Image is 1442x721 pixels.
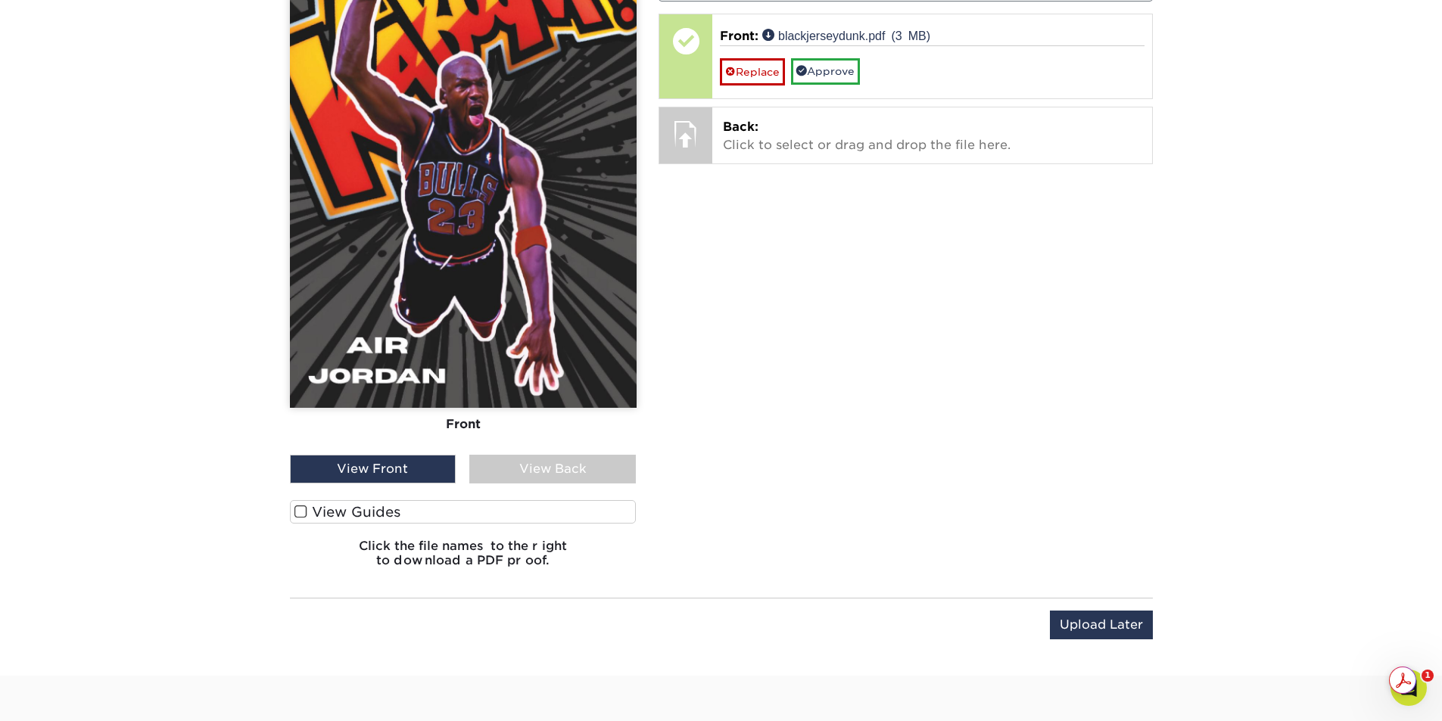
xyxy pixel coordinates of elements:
[720,58,785,85] a: Replace
[290,455,456,483] div: View Front
[290,539,637,580] h6: Click the file names to the right to download a PDF proof.
[720,29,758,43] span: Front:
[791,58,860,84] a: Approve
[469,455,636,483] div: View Back
[723,120,758,134] span: Back:
[1050,611,1153,639] input: Upload Later
[4,675,129,716] iframe: Google Customer Reviews
[762,29,930,41] a: blackjerseydunk.pdf (3 MB)
[723,118,1141,154] p: Click to select or drag and drop the file here.
[290,500,637,524] label: View Guides
[290,408,637,441] div: Front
